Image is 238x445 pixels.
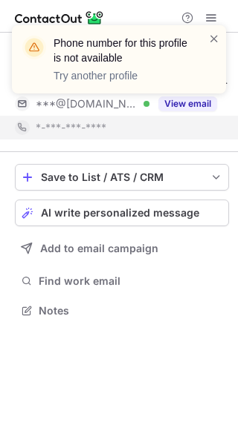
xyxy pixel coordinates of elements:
[15,300,229,321] button: Notes
[15,200,229,226] button: AI write personalized message
[39,304,223,317] span: Notes
[15,271,229,291] button: Find work email
[41,207,199,219] span: AI write personalized message
[40,243,158,254] span: Add to email campaign
[15,235,229,262] button: Add to email campaign
[39,274,223,288] span: Find work email
[22,36,46,59] img: warning
[54,36,190,65] header: Phone number for this profile is not available
[15,164,229,191] button: save-profile-one-click
[41,171,203,183] div: Save to List / ATS / CRM
[54,68,190,83] p: Try another profile
[15,9,104,27] img: ContactOut v5.3.10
